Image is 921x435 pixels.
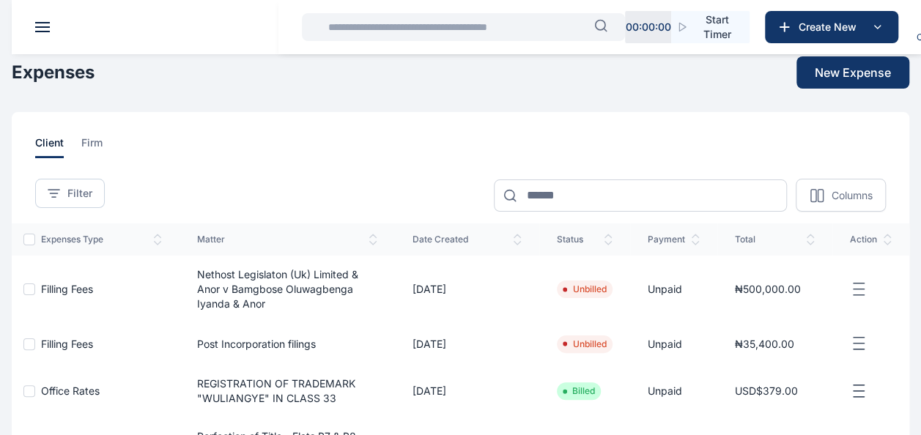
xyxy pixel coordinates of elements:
span: status [557,234,613,245]
span: client [35,135,64,158]
li: Unbilled [563,338,607,350]
a: Office Rates [41,384,100,397]
td: [DATE] [395,256,539,323]
a: client [35,135,81,158]
button: New Expense [796,56,909,89]
td: Unpaid [630,323,717,365]
a: Filling Fees [41,338,93,350]
td: REGISTRATION OF TRADEMARK "WULIANGYE" IN CLASS 33 [180,365,395,417]
td: [DATE] [395,323,539,365]
span: USD$379.00 [735,384,798,397]
span: Create New [792,20,868,34]
span: Start Timer [697,12,738,42]
td: Unpaid [630,256,717,323]
span: Filter [67,186,92,201]
p: Columns [831,188,872,203]
p: 00 : 00 : 00 [625,20,670,34]
button: Create New [765,11,898,43]
span: action [850,234,892,245]
span: New Expense [815,64,891,81]
button: Start Timer [671,11,750,43]
span: matter [197,234,377,245]
span: date created [413,234,522,245]
span: expenses type [41,234,162,245]
button: Filter [35,179,105,208]
td: [DATE] [395,365,539,417]
td: Unpaid [630,365,717,417]
a: firm [81,135,120,158]
span: firm [81,135,103,158]
td: Nethost Legislaton (Uk) Limited & Anor v Bamgbose Oluwagbenga Iyanda & Anor [180,256,395,323]
a: Filling Fees [41,283,93,295]
h1: Expenses [12,61,95,84]
span: total [735,234,815,245]
td: Post Incorporation filings [180,323,395,365]
li: Unbilled [563,283,607,295]
span: ₦500,000.00 [735,283,801,295]
span: payment [648,234,700,245]
span: ₦35,400.00 [735,338,794,350]
li: Billed [563,385,595,397]
button: Columns [796,179,886,212]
